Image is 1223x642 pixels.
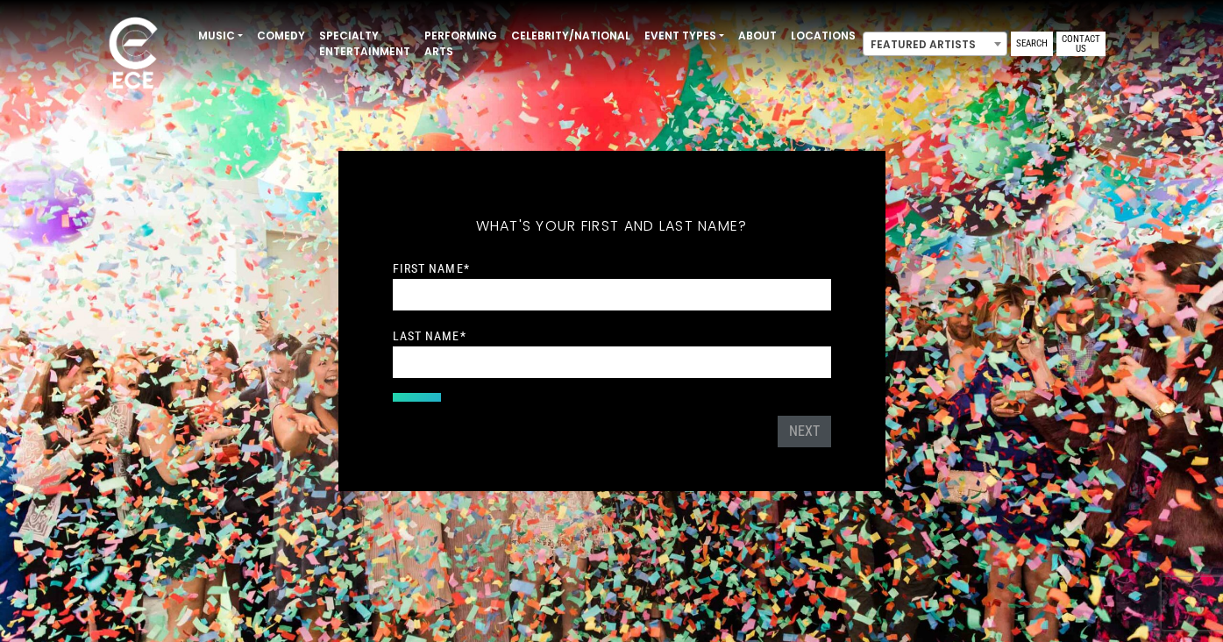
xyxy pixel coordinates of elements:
a: Comedy [250,21,312,51]
a: Performing Arts [417,21,504,67]
label: Last Name [393,328,466,344]
img: ece_new_logo_whitev2-1.png [89,12,177,97]
span: Featured Artists [864,32,1006,57]
span: Featured Artists [863,32,1007,56]
a: About [731,21,784,51]
a: Celebrity/National [504,21,637,51]
a: Search [1011,32,1053,56]
a: Music [191,21,250,51]
a: Locations [784,21,863,51]
a: Event Types [637,21,731,51]
h5: What's your first and last name? [393,195,831,258]
a: Specialty Entertainment [312,21,417,67]
label: First Name [393,260,470,276]
a: Contact Us [1056,32,1106,56]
